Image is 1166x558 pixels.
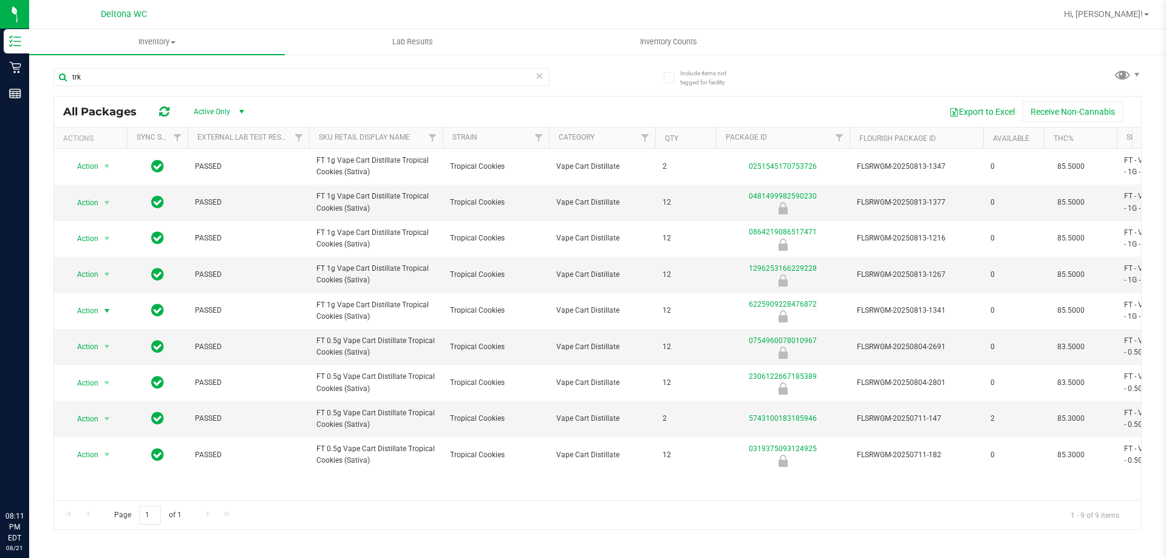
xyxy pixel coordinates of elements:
[450,269,542,281] span: Tropical Cookies
[749,336,817,345] a: 0754960078010967
[100,266,115,283] span: select
[452,133,477,141] a: Strain
[714,274,851,287] div: Newly Received
[66,446,99,463] span: Action
[450,341,542,353] span: Tropical Cookies
[556,269,648,281] span: Vape Cart Distillate
[29,29,285,55] a: Inventory
[423,128,443,148] a: Filter
[714,310,851,322] div: Newly Received
[195,413,302,424] span: PASSED
[151,410,164,427] span: In Sync
[1051,410,1091,427] span: 85.3000
[151,446,164,463] span: In Sync
[100,446,115,463] span: select
[556,305,648,316] span: Vape Cart Distillate
[66,266,99,283] span: Action
[316,155,435,178] span: FT 1g Vape Cart Distillate Tropical Cookies (Sativa)
[1051,446,1091,464] span: 85.3000
[714,347,851,359] div: Newly Received
[540,29,796,55] a: Inventory Counts
[726,133,767,141] a: Package ID
[663,269,709,281] span: 12
[714,239,851,251] div: Newly Received
[195,341,302,353] span: PASSED
[63,134,122,143] div: Actions
[316,263,435,286] span: FT 1g Vape Cart Distillate Tropical Cookies (Sativa)
[450,161,542,172] span: Tropical Cookies
[104,506,191,525] span: Page of 1
[151,302,164,319] span: In Sync
[450,377,542,389] span: Tropical Cookies
[137,133,183,141] a: Sync Status
[535,68,544,84] span: Clear
[663,233,709,244] span: 12
[857,161,976,172] span: FLSRWGM-20250813-1347
[450,413,542,424] span: Tropical Cookies
[450,449,542,461] span: Tropical Cookies
[316,191,435,214] span: FT 1g Vape Cart Distillate Tropical Cookies (Sativa)
[749,300,817,308] a: 6225909228476872
[749,372,817,381] a: 2306122667185389
[990,197,1037,208] span: 0
[663,377,709,389] span: 12
[12,461,49,497] iframe: Resource center
[376,36,449,47] span: Lab Results
[151,230,164,247] span: In Sync
[100,194,115,211] span: select
[680,69,741,87] span: Include items not tagged for facility
[714,383,851,395] div: Newly Received
[663,197,709,208] span: 12
[941,101,1023,122] button: Export to Excel
[556,233,648,244] span: Vape Cart Distillate
[663,413,709,424] span: 2
[635,128,655,148] a: Filter
[830,128,850,148] a: Filter
[66,338,99,355] span: Action
[66,375,99,392] span: Action
[1051,338,1091,356] span: 83.5000
[29,36,285,47] span: Inventory
[101,9,147,19] span: Deltona WC
[151,266,164,283] span: In Sync
[5,511,24,543] p: 08:11 PM EDT
[556,449,648,461] span: Vape Cart Distillate
[857,377,976,389] span: FLSRWGM-20250804-2801
[66,194,99,211] span: Action
[857,341,976,353] span: FLSRWGM-20250804-2691
[151,158,164,175] span: In Sync
[714,455,851,467] div: Newly Received
[66,230,99,247] span: Action
[556,341,648,353] span: Vape Cart Distillate
[100,302,115,319] span: select
[66,410,99,427] span: Action
[316,299,435,322] span: FT 1g Vape Cart Distillate Tropical Cookies (Sativa)
[990,413,1037,424] span: 2
[1051,266,1091,284] span: 85.5000
[316,371,435,394] span: FT 0.5g Vape Cart Distillate Tropical Cookies (Sativa)
[1051,194,1091,211] span: 85.5000
[1051,230,1091,247] span: 85.5000
[195,197,302,208] span: PASSED
[100,230,115,247] span: select
[9,35,21,47] inline-svg: Inventory
[319,133,410,141] a: Sku Retail Display Name
[195,269,302,281] span: PASSED
[857,413,976,424] span: FLSRWGM-20250711-147
[749,264,817,273] a: 1296253166229228
[66,158,99,175] span: Action
[624,36,714,47] span: Inventory Counts
[1127,133,1163,141] a: SKU Name
[195,161,302,172] span: PASSED
[665,134,678,143] a: Qty
[1051,374,1091,392] span: 83.5000
[53,68,550,86] input: Search Package ID, Item Name, SKU, Lot or Part Number...
[990,377,1037,389] span: 0
[993,134,1029,143] a: Available
[63,105,149,118] span: All Packages
[990,269,1037,281] span: 0
[1054,134,1074,143] a: THC%
[990,305,1037,316] span: 0
[100,375,115,392] span: select
[857,233,976,244] span: FLSRWGM-20250813-1216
